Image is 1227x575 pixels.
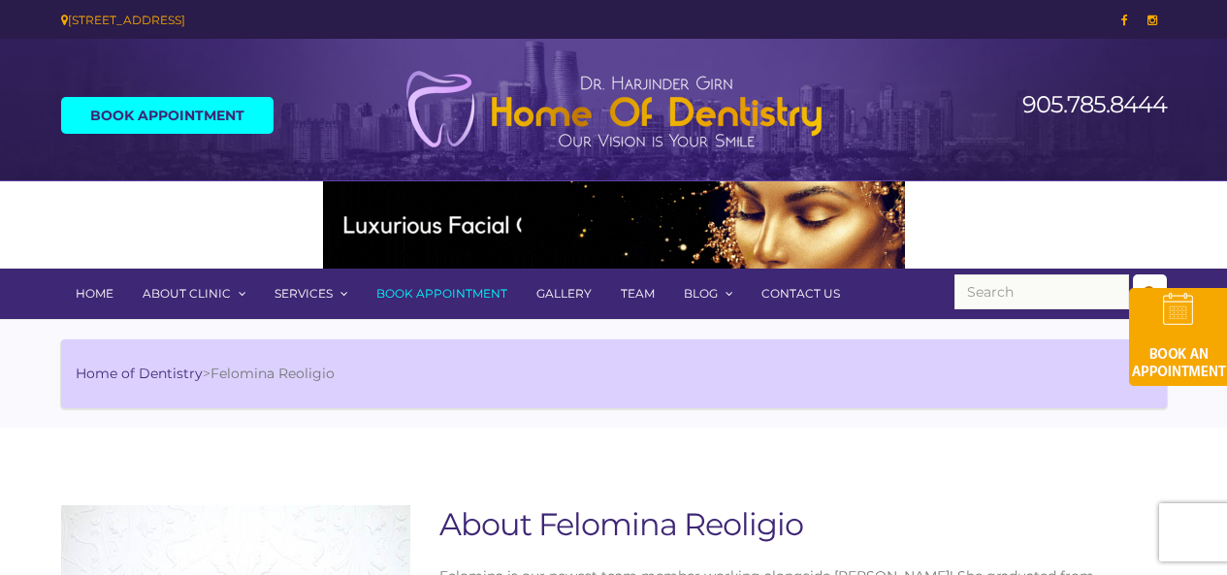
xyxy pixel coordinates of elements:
img: Medspa-Banner-Virtual-Consultation-2-1.gif [323,181,905,269]
a: Book Appointment [362,269,522,319]
img: Home of Dentistry [396,70,832,149]
img: book-an-appointment-hod-gld.png [1129,288,1227,386]
a: Home [61,269,128,319]
a: Blog [669,269,747,319]
span: Felomina Reoligio [210,365,335,382]
input: Search [954,274,1129,309]
a: Team [606,269,669,319]
a: About Clinic [128,269,260,319]
h1: About Felomina Reoligio [439,505,1167,544]
div: [STREET_ADDRESS] [61,10,599,30]
a: Book Appointment [61,97,274,134]
a: Services [260,269,362,319]
a: Contact Us [747,269,855,319]
a: Home of Dentistry [76,365,203,382]
a: Gallery [522,269,606,319]
a: 905.785.8444 [1022,90,1167,118]
li: > [76,364,335,384]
